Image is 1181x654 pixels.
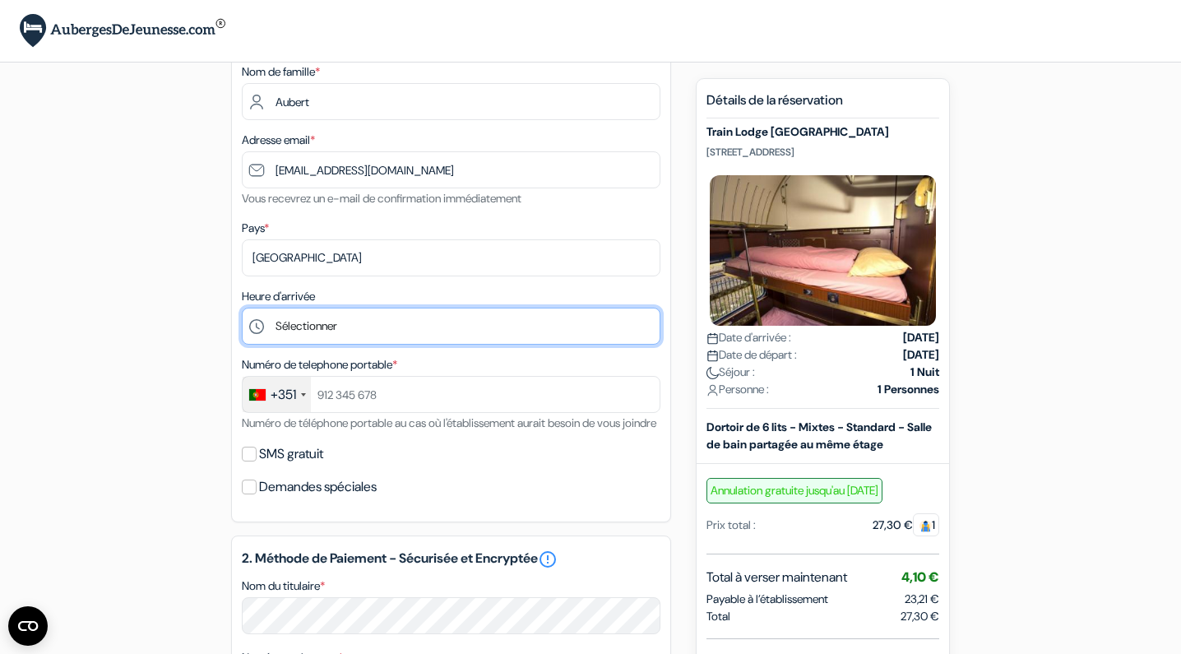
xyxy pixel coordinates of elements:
[242,151,660,188] input: Entrer adresse e-mail
[242,63,320,81] label: Nom de famille
[242,83,660,120] input: Entrer le nom de famille
[901,568,939,586] span: 4,10 €
[242,376,660,413] input: 912 345 678
[919,520,932,532] img: guest.svg
[706,332,719,345] img: calendar.svg
[706,350,719,362] img: calendar.svg
[242,415,656,430] small: Numéro de téléphone portable au cas où l'établissement aurait besoin de vous joindre
[242,356,397,373] label: Numéro de telephone portable
[706,364,755,381] span: Séjour :
[901,608,939,625] span: 27,30 €
[706,420,932,452] b: Dortoir de 6 lits - Mixtes - Standard - Salle de bain partagée au même étage
[259,443,323,466] label: SMS gratuit
[913,513,939,536] span: 1
[910,364,939,381] strong: 1 Nuit
[706,381,769,398] span: Personne :
[243,377,311,412] div: Portugal: +351
[8,606,48,646] button: Open CMP widget
[538,550,558,569] a: error_outline
[242,288,315,305] label: Heure d'arrivée
[706,367,719,379] img: moon.svg
[706,92,939,118] h5: Détails de la réservation
[242,220,269,237] label: Pays
[706,608,730,625] span: Total
[20,14,225,48] img: AubergesDeJeunesse.com
[903,329,939,346] strong: [DATE]
[259,475,377,499] label: Demandes spéciales
[706,346,797,364] span: Date de départ :
[242,550,660,569] h5: 2. Méthode de Paiement - Sécurisée et Encryptée
[271,385,296,405] div: +351
[905,591,939,606] span: 23,21 €
[706,517,756,534] div: Prix total :
[873,517,939,534] div: 27,30 €
[706,384,719,397] img: user_icon.svg
[706,329,791,346] span: Date d'arrivée :
[706,591,828,608] span: Payable à l’établissement
[242,191,521,206] small: Vous recevrez un e-mail de confirmation immédiatement
[706,146,939,159] p: [STREET_ADDRESS]
[242,132,315,149] label: Adresse email
[242,577,325,595] label: Nom du titulaire
[706,125,939,139] h5: Train Lodge [GEOGRAPHIC_DATA]
[706,478,882,503] span: Annulation gratuite jusqu'au [DATE]
[903,346,939,364] strong: [DATE]
[706,568,847,587] span: Total à verser maintenant
[878,381,939,398] strong: 1 Personnes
